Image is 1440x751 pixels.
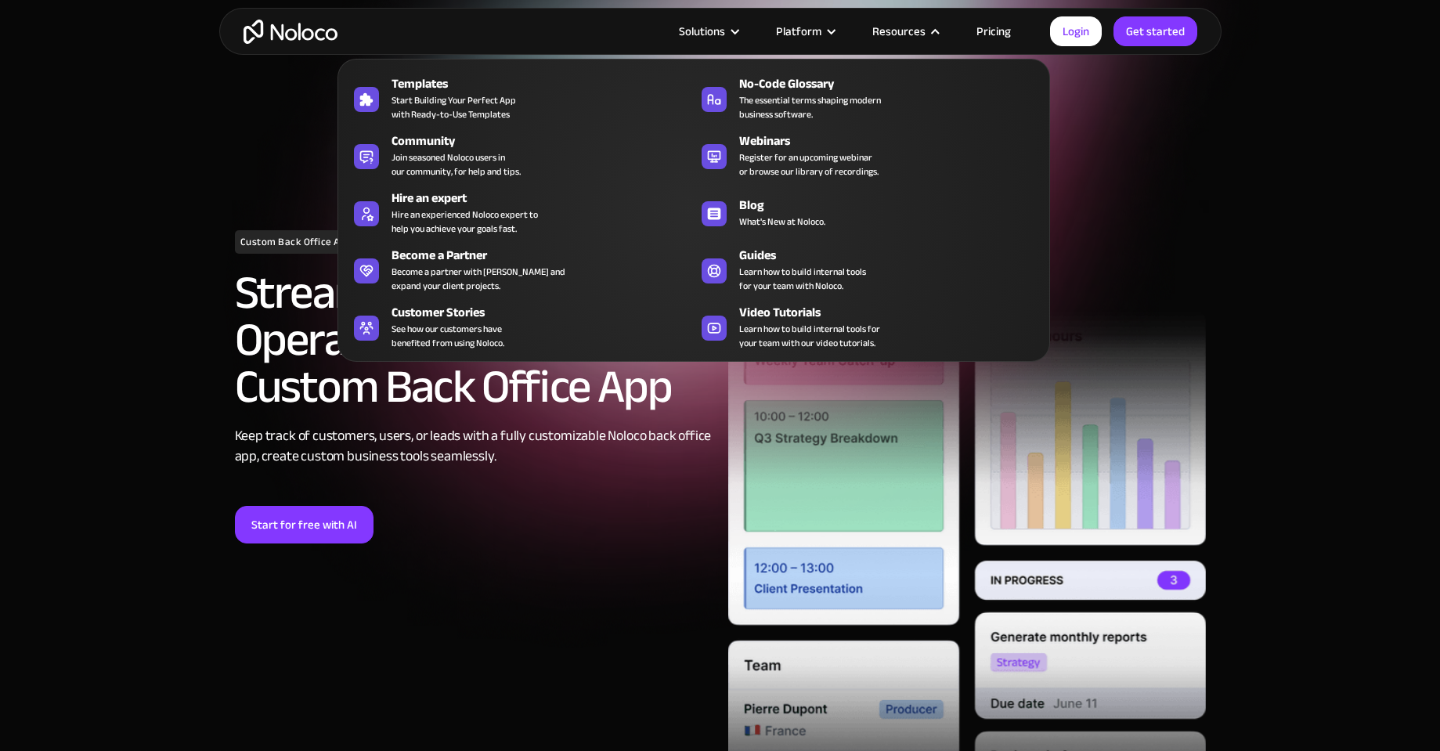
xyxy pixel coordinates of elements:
span: What's New at Noloco. [739,215,825,229]
span: Join seasoned Noloco users in our community, for help and tips. [392,150,521,179]
span: Start Building Your Perfect App with Ready-to-Use Templates [392,93,516,121]
div: Solutions [659,21,756,42]
a: Hire an expertHire an experienced Noloco expert tohelp you achieve your goals fast. [346,186,694,239]
nav: Resources [337,37,1050,362]
a: Start for free with AI [235,506,374,543]
a: GuidesLearn how to build internal toolsfor your team with Noloco. [694,243,1041,296]
a: Get started [1113,16,1197,46]
a: WebinarsRegister for an upcoming webinaror browse our library of recordings. [694,128,1041,182]
span: See how our customers have benefited from using Noloco. [392,322,504,350]
a: Login [1050,16,1102,46]
div: Become a partner with [PERSON_NAME] and expand your client projects. [392,265,565,293]
div: Hire an expert [392,189,701,208]
div: Platform [756,21,853,42]
a: Customer StoriesSee how our customers havebenefited from using Noloco. [346,300,694,353]
span: The essential terms shaping modern business software. [739,93,881,121]
a: Pricing [957,21,1030,42]
a: BlogWhat's New at Noloco. [694,186,1041,239]
a: TemplatesStart Building Your Perfect Appwith Ready-to-Use Templates [346,71,694,125]
div: Community [392,132,701,150]
div: Resources [872,21,926,42]
h1: Custom Back Office App Builder [235,230,395,254]
div: Resources [853,21,957,42]
div: Customer Stories [392,303,701,322]
div: Solutions [679,21,725,42]
div: Video Tutorials [739,303,1048,322]
a: Video TutorialsLearn how to build internal tools foryour team with our video tutorials. [694,300,1041,353]
div: Keep track of customers, users, or leads with a fully customizable Noloco back office app, create... [235,426,713,467]
div: No-Code Glossary [739,74,1048,93]
a: home [244,20,337,44]
a: No-Code GlossaryThe essential terms shaping modernbusiness software. [694,71,1041,125]
a: CommunityJoin seasoned Noloco users inour community, for help and tips. [346,128,694,182]
h2: Streamline Business Operations with a Custom Back Office App [235,269,713,410]
span: Learn how to build internal tools for your team with our video tutorials. [739,322,880,350]
div: Become a Partner [392,246,701,265]
div: Templates [392,74,701,93]
div: Blog [739,196,1048,215]
a: Become a PartnerBecome a partner with [PERSON_NAME] andexpand your client projects. [346,243,694,296]
div: Webinars [739,132,1048,150]
div: Hire an experienced Noloco expert to help you achieve your goals fast. [392,208,538,236]
div: Guides [739,246,1048,265]
span: Learn how to build internal tools for your team with Noloco. [739,265,866,293]
span: Register for an upcoming webinar or browse our library of recordings. [739,150,879,179]
div: Platform [776,21,821,42]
